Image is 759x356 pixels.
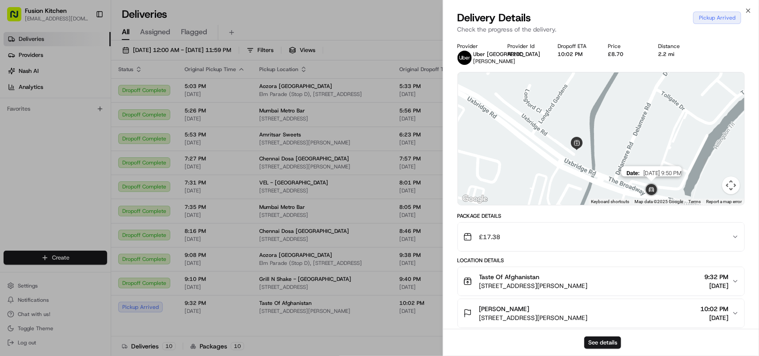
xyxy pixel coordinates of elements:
[460,193,490,205] a: Open this area in Google Maps (opens a new window)
[508,43,544,50] div: Provider Id
[458,25,745,34] p: Check the progress of the delivery.
[659,51,695,58] div: 2.2 mi
[23,57,147,67] input: Clear
[479,232,501,241] span: £17.38
[479,272,540,281] span: Taste Of Afghanistan
[608,43,644,50] div: Price
[704,281,728,290] span: [DATE]
[479,281,588,290] span: [STREET_ADDRESS][PERSON_NAME]
[508,51,524,58] button: FE2DD
[9,200,16,207] div: 📗
[458,223,744,251] button: £17.38
[458,11,531,25] span: Delivery Details
[72,195,146,211] a: 💻API Documentation
[474,58,516,65] span: [PERSON_NAME]
[124,162,143,169] span: [DATE]
[659,43,695,50] div: Distance
[704,272,728,281] span: 9:32 PM
[626,170,640,176] span: Date :
[9,36,162,50] p: Welcome 👋
[458,43,494,50] div: Provider
[9,129,23,144] img: Klarizel Pensader
[688,199,701,204] a: Terms (opens in new tab)
[479,313,588,322] span: [STREET_ADDRESS][PERSON_NAME]
[458,51,472,65] img: uber-new-logo.jpeg
[80,138,98,145] span: [DATE]
[75,200,82,207] div: 💻
[18,138,25,145] img: 1736555255976-a54dd68f-1ca7-489b-9aae-adbdc363a1c4
[63,220,108,227] a: Powered byPylon
[479,304,530,313] span: [PERSON_NAME]
[18,199,68,208] span: Knowledge Base
[458,299,744,328] button: [PERSON_NAME][STREET_ADDRESS][PERSON_NAME]10:02 PM[DATE]
[9,9,27,27] img: Nash
[700,313,728,322] span: [DATE]
[19,85,35,101] img: 1727276513143-84d647e1-66c0-4f92-a045-3c9f9f5dfd92
[700,304,728,313] span: 10:02 PM
[643,170,682,176] span: [DATE] 9:50 PM
[28,138,73,145] span: Klarizel Pensader
[558,51,594,58] div: 10:02 PM
[138,114,162,124] button: See all
[9,153,23,168] img: Joana Marie Avellanoza
[706,199,742,204] a: Report a map error
[9,85,25,101] img: 1736555255976-a54dd68f-1ca7-489b-9aae-adbdc363a1c4
[458,212,745,220] div: Package Details
[40,94,122,101] div: We're available if you need us!
[558,43,594,50] div: Dropoff ETA
[84,199,143,208] span: API Documentation
[458,267,744,296] button: Taste Of Afghanistan[STREET_ADDRESS][PERSON_NAME]9:32 PM[DATE]
[460,193,490,205] img: Google
[75,138,78,145] span: •
[635,199,683,204] span: Map data ©2025 Google
[608,51,644,58] div: £8.70
[591,199,629,205] button: Keyboard shortcuts
[88,220,108,227] span: Pylon
[120,162,123,169] span: •
[9,116,60,123] div: Past conversations
[18,162,25,169] img: 1736555255976-a54dd68f-1ca7-489b-9aae-adbdc363a1c4
[458,257,745,264] div: Location Details
[28,162,118,169] span: [PERSON_NAME] [PERSON_NAME]
[40,85,146,94] div: Start new chat
[722,176,740,194] button: Map camera controls
[474,51,541,58] span: Uber [GEOGRAPHIC_DATA]
[584,336,621,349] button: See details
[5,195,72,211] a: 📗Knowledge Base
[151,88,162,98] button: Start new chat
